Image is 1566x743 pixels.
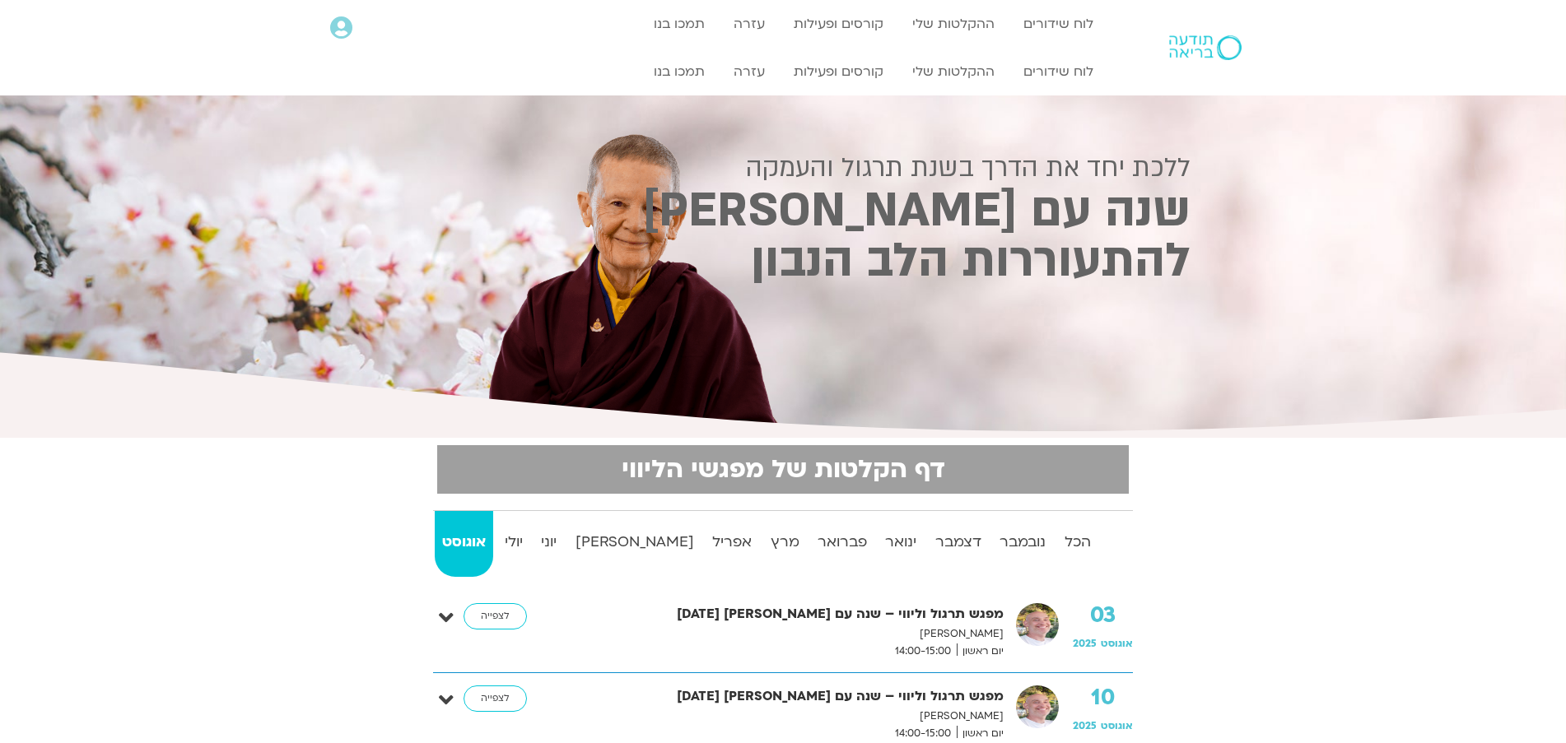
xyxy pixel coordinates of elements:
[762,530,806,555] strong: מרץ
[785,56,892,87] a: קורסים ופעילות
[375,239,1191,283] h2: להתעוררות הלב הנבון
[435,530,493,555] strong: אוגוסט
[889,643,957,660] span: 14:00-15:00
[878,511,924,577] a: ינואר
[725,8,773,39] a: עזרה
[435,511,493,577] a: אוגוסט
[705,511,759,577] a: אפריל
[928,530,989,555] strong: דצמבר
[1057,511,1098,577] a: הכל
[1073,685,1133,710] strong: 10
[725,56,773,87] a: עזרה
[1057,530,1098,555] strong: הכל
[957,725,1004,742] span: יום ראשון
[889,725,957,742] span: 14:00-15:00
[1073,637,1097,650] span: 2025
[567,530,701,555] strong: [PERSON_NAME]
[646,8,713,39] a: תמכו בנו
[992,511,1053,577] a: נובמבר
[646,56,713,87] a: תמכו בנו
[957,643,1004,660] span: יום ראשון
[928,511,989,577] a: דצמבר
[464,685,527,712] a: לצפייה
[464,603,527,629] a: לצפייה
[571,603,1004,625] strong: מפגש תרגול וליווי – שנה עם [PERSON_NAME] [DATE]
[1073,719,1097,732] span: 2025
[571,708,1004,725] p: [PERSON_NAME]
[1015,56,1102,87] a: לוח שידורים
[762,511,806,577] a: מרץ
[878,530,924,555] strong: ינואר
[496,530,529,555] strong: יולי
[1101,637,1133,650] span: אוגוסט
[904,8,1003,39] a: ההקלטות שלי
[534,530,564,555] strong: יוני
[1073,603,1133,628] strong: 03
[571,625,1004,643] p: [PERSON_NAME]
[534,511,564,577] a: יוני
[810,511,874,577] a: פברואר
[810,530,874,555] strong: פברואר
[375,189,1191,233] h2: שנה עם [PERSON_NAME]
[785,8,892,39] a: קורסים ופעילות
[496,511,529,577] a: יולי
[904,56,1003,87] a: ההקלטות שלי
[992,530,1053,555] strong: נובמבר
[447,455,1119,484] h2: דף הקלטות של מפגשי הליווי
[705,530,759,555] strong: אפריל
[1169,35,1242,60] img: תודעה בריאה
[571,685,1004,708] strong: מפגש תרגול וליווי – שנה עם [PERSON_NAME] [DATE]
[1101,719,1133,732] span: אוגוסט
[375,153,1191,183] h2: ללכת יחד את הדרך בשנת תרגול והעמקה
[1015,8,1102,39] a: לוח שידורים
[567,511,701,577] a: [PERSON_NAME]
